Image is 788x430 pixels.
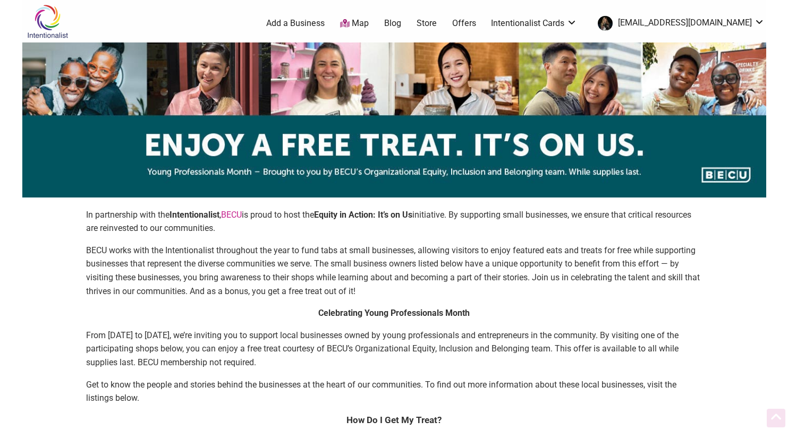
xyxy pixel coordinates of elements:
[491,18,577,29] a: Intentionalist Cards
[170,210,219,220] strong: Intentionalist
[592,14,765,33] a: [EMAIL_ADDRESS][DOMAIN_NAME]
[346,415,442,425] strong: How Do I Get My Treat?
[417,18,437,29] a: Store
[452,18,476,29] a: Offers
[86,329,702,369] p: From [DATE] to [DATE], we’re inviting you to support local businesses owned by young professional...
[340,18,369,30] a: Map
[22,4,73,39] img: Intentionalist
[86,378,702,405] p: Get to know the people and stories behind the businesses at the heart of our communities. To find...
[384,18,401,29] a: Blog
[221,210,242,220] a: BECU
[767,409,785,427] div: Scroll Back to Top
[266,18,325,29] a: Add a Business
[314,210,412,220] strong: Equity in Action: It’s on Us
[592,14,765,33] li: jstampher@gmail.com
[86,244,702,298] p: BECU works with the Intentionalist throughout the year to fund tabs at small businesses, allowing...
[22,42,766,197] img: sponsor logo
[86,208,702,235] p: In partnership with the , is proud to host the initiative. By supporting small businesses, we ens...
[318,308,470,318] strong: Celebrating Young Professionals Month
